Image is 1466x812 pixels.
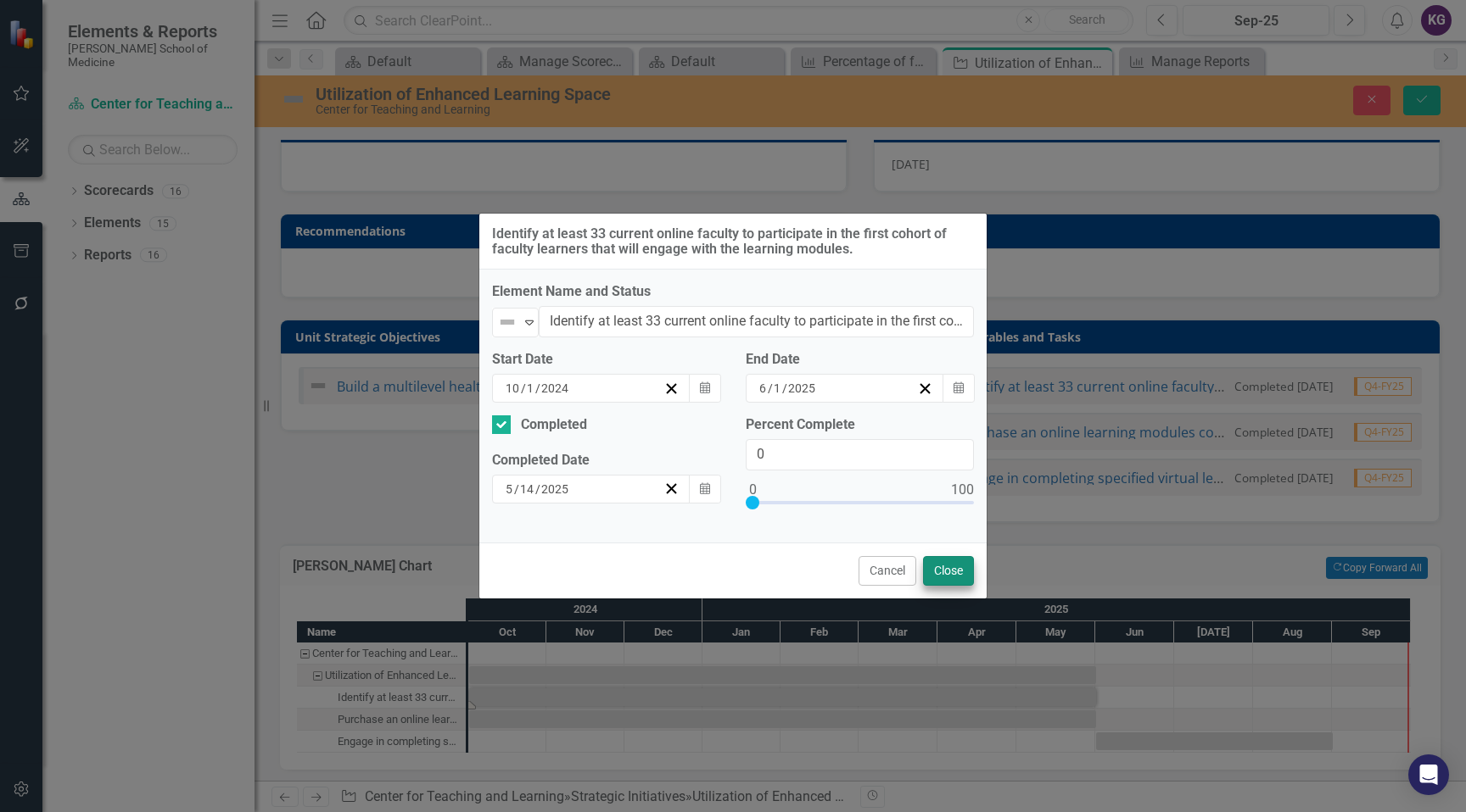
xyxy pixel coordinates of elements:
button: Cancel [859,556,916,586]
label: Element Name and Status [492,282,974,302]
span: / [535,481,540,497]
input: Name [539,306,974,337]
div: Completed Date [492,451,720,470]
span: / [768,381,773,396]
div: Identify at least 33 current online faculty to participate in the first cohort of faculty learner... [492,226,974,256]
span: / [514,481,519,497]
button: Close [923,556,974,586]
div: Open Intercom Messenger [1408,754,1449,795]
span: / [782,381,787,396]
span: / [521,381,526,396]
span: / [535,381,540,396]
div: End Date [746,350,974,370]
img: Not Defined [497,312,518,332]
div: Start Date [492,350,720,370]
label: Percent Complete [746,415,974,435]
